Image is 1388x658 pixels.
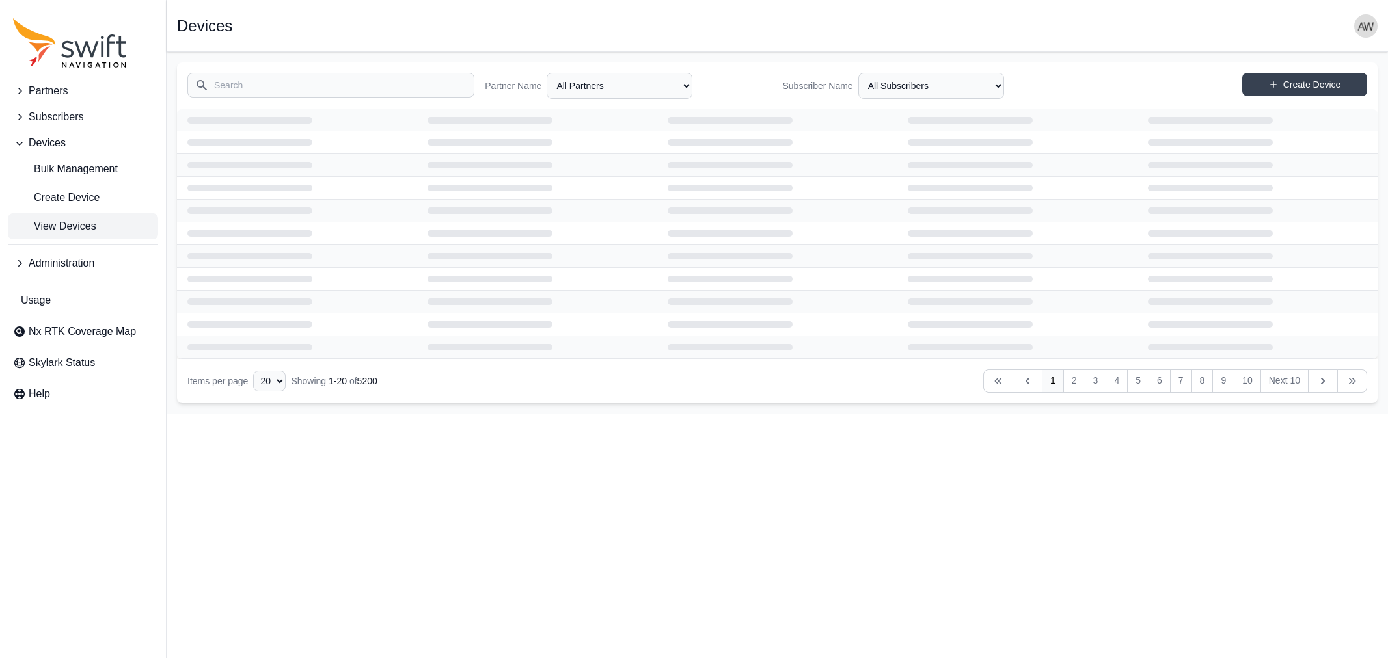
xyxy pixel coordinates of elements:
span: Bulk Management [13,161,118,177]
span: Administration [29,256,94,271]
a: Bulk Management [8,156,158,182]
select: Partner Name [547,73,692,99]
input: Search [187,73,474,98]
span: Help [29,386,50,402]
img: user photo [1354,14,1378,38]
a: Next 10 [1260,369,1309,393]
a: Create Device [1242,73,1367,96]
a: 5 [1127,369,1149,393]
nav: Table navigation [177,359,1378,403]
span: Nx RTK Coverage Map [29,324,136,339]
a: Nx RTK Coverage Map [8,319,158,345]
span: View Devices [13,218,96,234]
h1: Devices [177,18,232,34]
span: Subscribers [29,109,83,125]
a: 3 [1085,369,1107,393]
span: Skylark Status [29,355,95,371]
a: 6 [1149,369,1171,393]
a: Create Device [8,185,158,211]
a: 1 [1042,369,1064,393]
span: Devices [29,135,66,151]
label: Subscriber Name [783,79,853,92]
div: Showing of [291,375,377,388]
a: View Devices [8,213,158,239]
button: Subscribers [8,104,158,130]
a: 8 [1191,369,1214,393]
a: 10 [1234,369,1261,393]
a: 7 [1170,369,1192,393]
a: 4 [1106,369,1128,393]
span: 5200 [357,376,377,386]
span: Create Device [13,190,100,205]
span: 1 - 20 [329,376,347,386]
span: Usage [21,293,51,308]
label: Partner Name [485,79,541,92]
button: Partners [8,78,158,104]
button: Devices [8,130,158,156]
select: Display Limit [253,371,286,391]
a: Help [8,381,158,407]
a: Usage [8,287,158,313]
span: Partners [29,83,68,99]
a: Skylark Status [8,350,158,376]
a: 2 [1063,369,1085,393]
a: 9 [1212,369,1234,393]
select: Subscriber [858,73,1004,99]
span: Items per page [187,376,248,386]
button: Administration [8,250,158,276]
